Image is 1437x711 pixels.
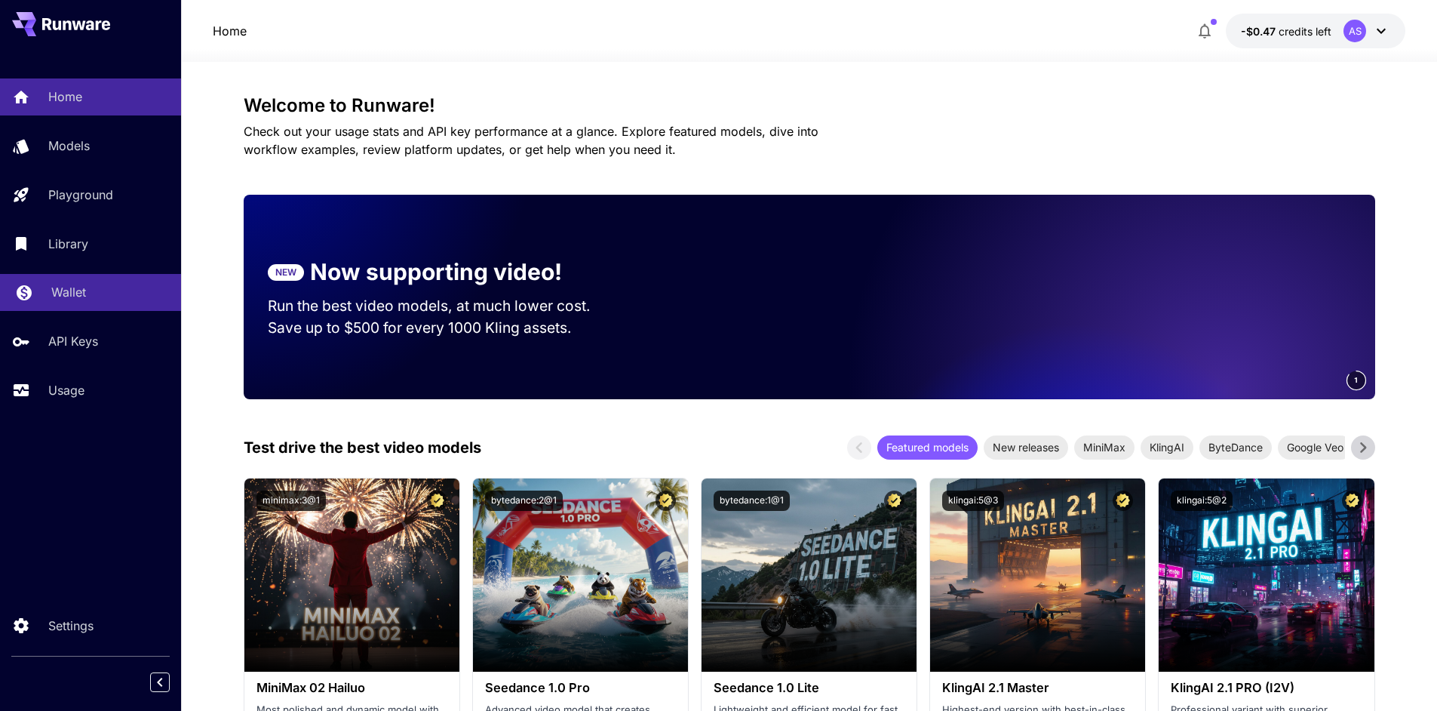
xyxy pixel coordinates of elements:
[1159,479,1374,672] img: alt
[427,491,447,511] button: Certified Model – Vetted for best performance and includes a commercial license.
[1342,491,1362,511] button: Certified Model – Vetted for best performance and includes a commercial license.
[48,88,82,106] p: Home
[1199,436,1272,460] div: ByteDance
[1241,23,1331,39] div: -$0.46667
[942,681,1133,695] h3: KlingAI 2.1 Master
[1278,436,1353,460] div: Google Veo
[473,479,688,672] img: alt
[1226,14,1405,48] button: -$0.46667AS
[1278,439,1353,455] span: Google Veo
[930,479,1145,672] img: alt
[1141,439,1193,455] span: KlingAI
[275,266,296,279] p: NEW
[1241,25,1279,38] span: -$0.47
[48,617,94,635] p: Settings
[150,673,170,692] button: Collapse sidebar
[984,439,1068,455] span: New releases
[51,283,86,301] p: Wallet
[1199,439,1272,455] span: ByteDance
[213,22,247,40] a: Home
[1074,436,1135,460] div: MiniMax
[244,479,459,672] img: alt
[48,186,113,204] p: Playground
[884,491,904,511] button: Certified Model – Vetted for best performance and includes a commercial license.
[48,332,98,350] p: API Keys
[244,436,481,459] p: Test drive the best video models
[268,295,619,317] p: Run the best video models, at much lower cost.
[1354,374,1359,386] span: 1
[310,255,562,289] p: Now supporting video!
[942,491,1004,511] button: klingai:5@3
[984,436,1068,460] div: New releases
[702,479,917,672] img: alt
[1171,681,1362,695] h3: KlingAI 2.1 PRO (I2V)
[714,491,790,511] button: bytedance:1@1
[256,681,447,695] h3: MiniMax 02 Hailuo
[485,681,676,695] h3: Seedance 1.0 Pro
[48,235,88,253] p: Library
[1074,439,1135,455] span: MiniMax
[256,491,326,511] button: minimax:3@1
[1171,491,1233,511] button: klingai:5@2
[268,317,619,339] p: Save up to $500 for every 1000 Kling assets.
[656,491,676,511] button: Certified Model – Vetted for best performance and includes a commercial license.
[1279,25,1331,38] span: credits left
[48,137,90,155] p: Models
[485,491,563,511] button: bytedance:2@1
[877,436,978,460] div: Featured models
[213,22,247,40] nav: breadcrumb
[244,95,1375,116] h3: Welcome to Runware!
[48,381,84,399] p: Usage
[714,681,904,695] h3: Seedance 1.0 Lite
[244,124,818,157] span: Check out your usage stats and API key performance at a glance. Explore featured models, dive int...
[877,439,978,455] span: Featured models
[1141,436,1193,460] div: KlingAI
[1113,491,1133,511] button: Certified Model – Vetted for best performance and includes a commercial license.
[161,669,181,696] div: Collapse sidebar
[1343,20,1366,42] div: AS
